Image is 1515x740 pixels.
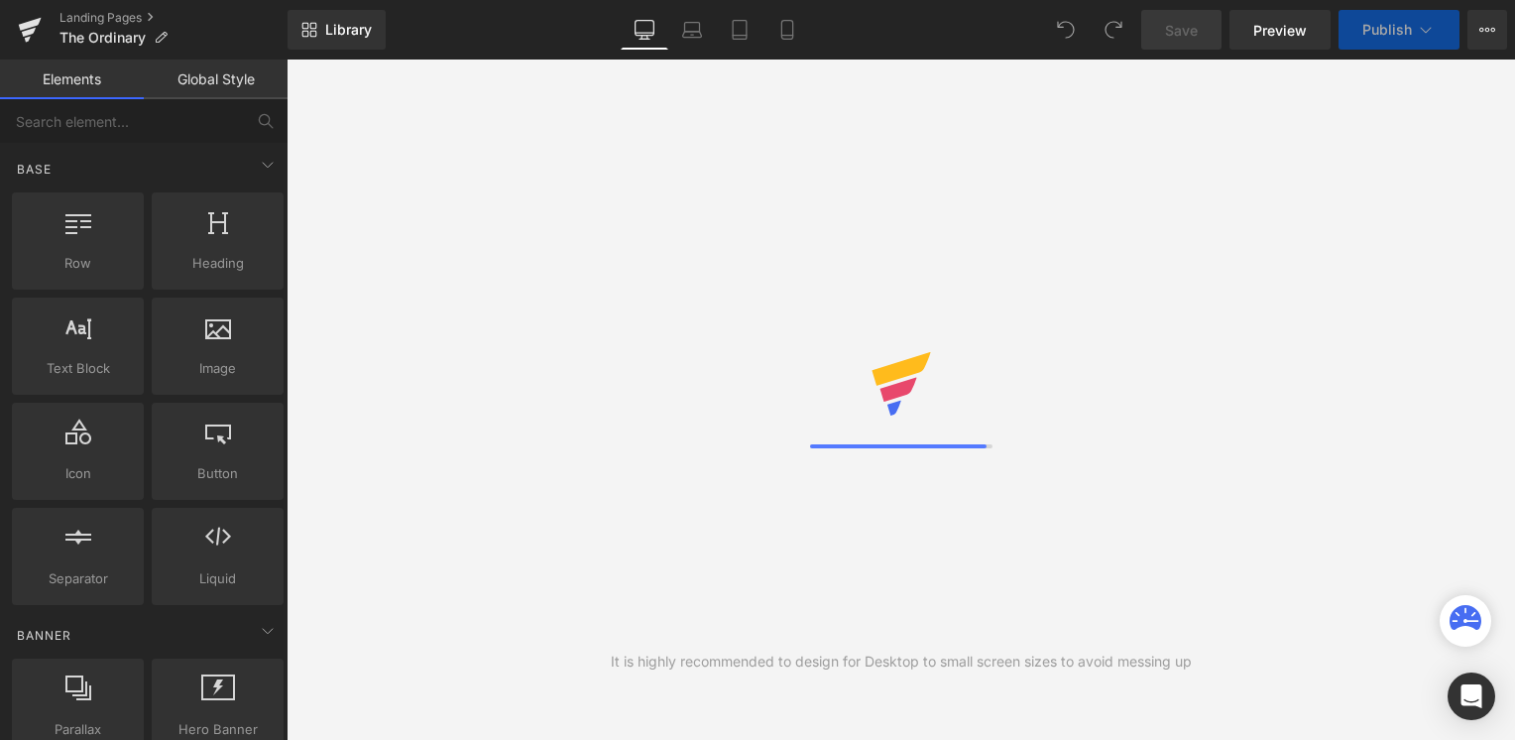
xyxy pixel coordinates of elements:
a: Tablet [716,10,763,50]
button: Redo [1094,10,1133,50]
span: Icon [18,463,138,484]
span: Liquid [158,568,278,589]
a: Preview [1229,10,1331,50]
a: Mobile [763,10,811,50]
a: Global Style [144,60,288,99]
span: Parallax [18,719,138,740]
span: Heading [158,253,278,274]
span: Preview [1253,20,1307,41]
button: Undo [1046,10,1086,50]
button: Publish [1339,10,1459,50]
span: Text Block [18,358,138,379]
a: Laptop [668,10,716,50]
span: Image [158,358,278,379]
a: Landing Pages [59,10,288,26]
a: New Library [288,10,386,50]
span: Separator [18,568,138,589]
button: More [1467,10,1507,50]
span: Row [18,253,138,274]
span: Base [15,160,54,179]
a: Desktop [621,10,668,50]
span: Library [325,21,372,39]
div: It is highly recommended to design for Desktop to small screen sizes to avoid messing up [611,651,1192,673]
span: Save [1165,20,1198,41]
span: Banner [15,626,73,645]
span: Publish [1362,22,1412,38]
span: Button [158,463,278,484]
div: Open Intercom Messenger [1448,673,1495,720]
span: Hero Banner [158,719,278,740]
span: The Ordinary [59,30,146,46]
